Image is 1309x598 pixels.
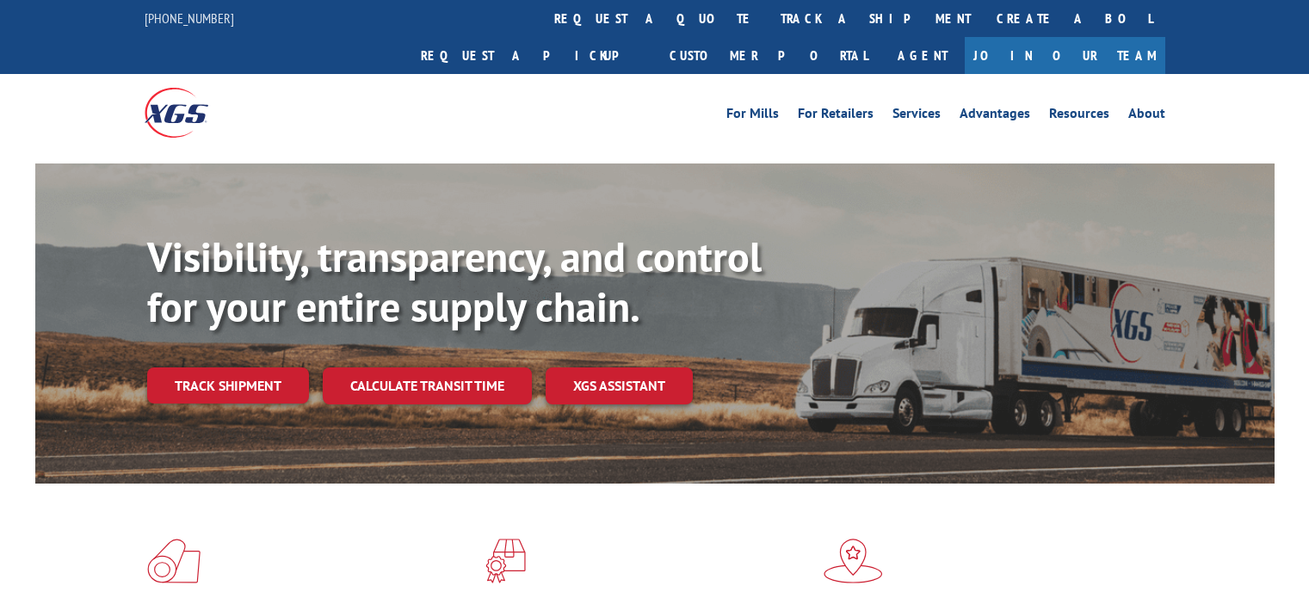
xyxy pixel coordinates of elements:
[726,107,779,126] a: For Mills
[147,367,309,404] a: Track shipment
[1128,107,1165,126] a: About
[657,37,880,74] a: Customer Portal
[892,107,941,126] a: Services
[1049,107,1109,126] a: Resources
[960,107,1030,126] a: Advantages
[145,9,234,27] a: [PHONE_NUMBER]
[147,230,762,333] b: Visibility, transparency, and control for your entire supply chain.
[824,539,883,583] img: xgs-icon-flagship-distribution-model-red
[323,367,532,404] a: Calculate transit time
[965,37,1165,74] a: Join Our Team
[485,539,526,583] img: xgs-icon-focused-on-flooring-red
[147,539,201,583] img: xgs-icon-total-supply-chain-intelligence-red
[798,107,874,126] a: For Retailers
[408,37,657,74] a: Request a pickup
[880,37,965,74] a: Agent
[546,367,693,404] a: XGS ASSISTANT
